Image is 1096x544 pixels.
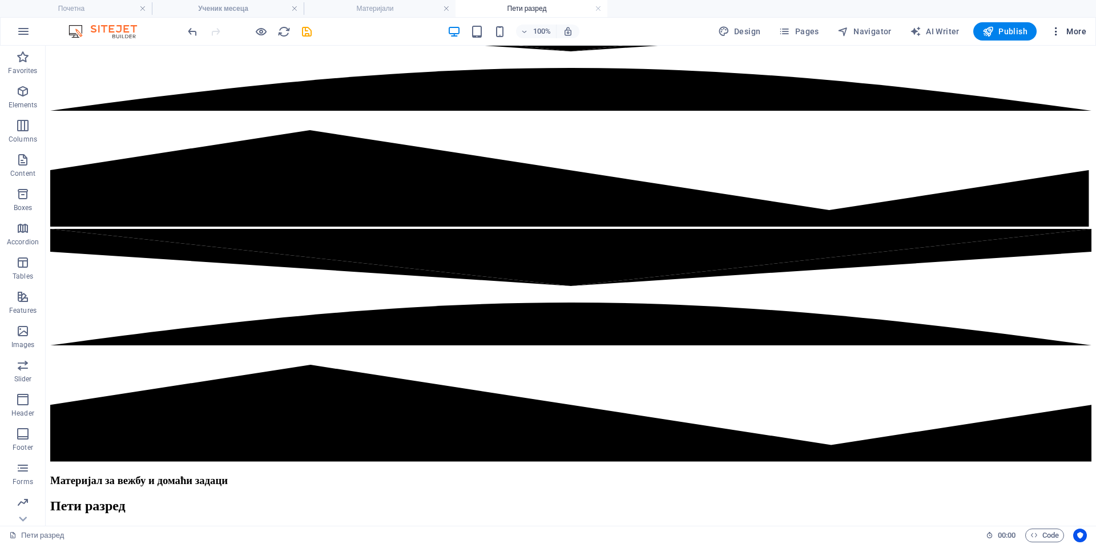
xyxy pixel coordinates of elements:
button: Navigator [833,22,896,41]
p: Footer [13,443,33,452]
p: Elements [9,100,38,110]
p: Boxes [14,203,33,212]
button: More [1046,22,1091,41]
i: On resize automatically adjust zoom level to fit chosen device. [563,26,573,37]
span: : [1006,531,1008,539]
p: Favorites [8,66,37,75]
span: Code [1030,529,1059,542]
p: Columns [9,135,37,144]
button: Pages [774,22,823,41]
p: Content [10,169,35,178]
span: Pages [779,26,819,37]
span: Navigator [837,26,892,37]
button: Publish [973,22,1037,41]
div: Design (Ctrl+Alt+Y) [714,22,765,41]
span: More [1050,26,1086,37]
button: AI Writer [905,22,964,41]
i: Undo: Change image width (Ctrl+Z) [186,25,199,38]
h4: Материјали [304,2,456,15]
span: 00 00 [998,529,1016,542]
p: Slider [14,374,32,384]
span: AI Writer [910,26,960,37]
h4: Пети разред [456,2,607,15]
p: Images [11,340,35,349]
h6: 100% [533,25,551,38]
p: Forms [13,477,33,486]
button: reload [277,25,291,38]
h6: Session time [986,529,1016,542]
img: Editor Logo [66,25,151,38]
button: save [300,25,313,38]
a: Click to cancel selection. Double-click to open Pages [9,529,65,542]
p: Features [9,306,37,315]
h4: Ученик месеца [152,2,304,15]
p: Accordion [7,237,39,247]
p: Tables [13,272,33,281]
i: Reload page [277,25,291,38]
button: 100% [516,25,557,38]
span: Design [718,26,761,37]
button: Code [1025,529,1064,542]
p: Header [11,409,34,418]
i: Save (Ctrl+S) [300,25,313,38]
p: Marketing [7,511,38,521]
span: Publish [982,26,1027,37]
button: Design [714,22,765,41]
button: undo [186,25,199,38]
button: Usercentrics [1073,529,1087,542]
